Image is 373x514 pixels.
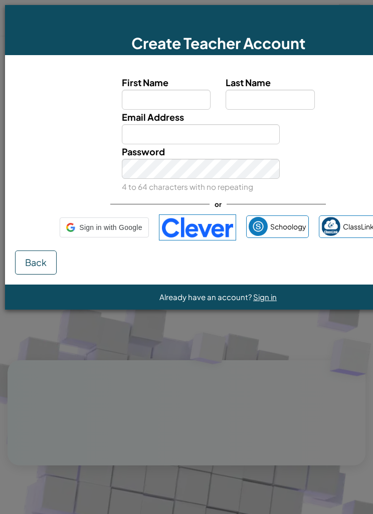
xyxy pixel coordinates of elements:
span: Already have an account? [159,292,253,302]
button: Back [15,250,57,275]
span: Sign in with Google [79,220,142,235]
img: classlink-logo-small.png [321,217,340,236]
span: Create Teacher Account [131,34,305,53]
span: Password [122,146,165,157]
span: Email Address [122,111,184,123]
span: or [210,197,227,211]
span: Back [25,256,47,268]
a: Sign in [253,292,277,302]
div: Sign in with Google [60,217,148,237]
small: 4 to 64 characters with no repeating [122,182,253,191]
img: clever-logo-blue.png [159,214,236,240]
span: Schoology [270,219,306,234]
span: First Name [122,77,168,88]
img: schoology.png [249,217,268,236]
